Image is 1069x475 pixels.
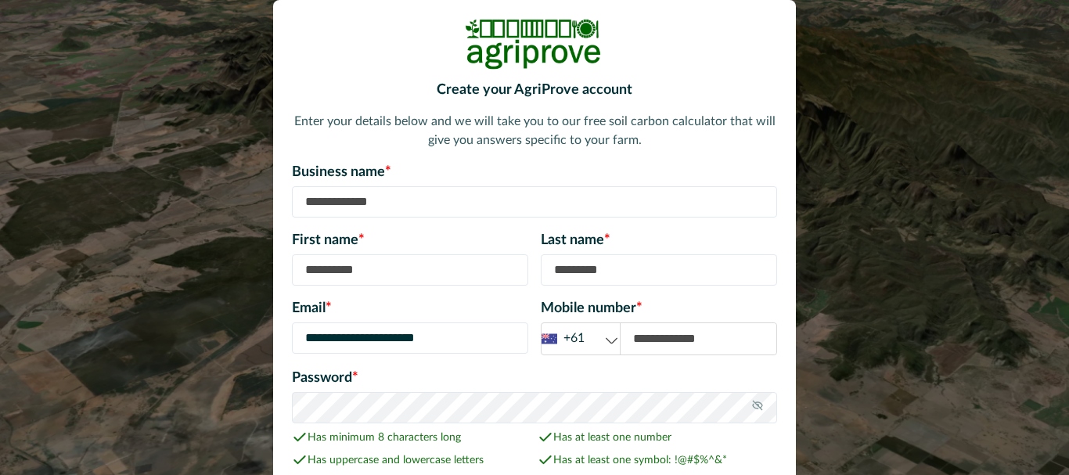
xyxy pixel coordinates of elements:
p: Password [292,368,777,389]
img: Logo Image [464,19,605,70]
p: Has minimum 8 characters long [292,430,525,446]
h2: Create your AgriProve account [292,82,777,99]
p: Enter your details below and we will take you to our free soil carbon calculator that will give y... [292,112,777,149]
p: Has at least one symbol: !@#$%^&* [538,452,777,469]
p: First name [292,230,528,251]
p: Has at least one number [538,430,777,446]
p: Last name [541,230,777,251]
p: Business name [292,162,777,183]
p: Email [292,298,528,319]
p: Has uppercase and lowercase letters [292,452,531,469]
p: Mobile number [541,298,777,319]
